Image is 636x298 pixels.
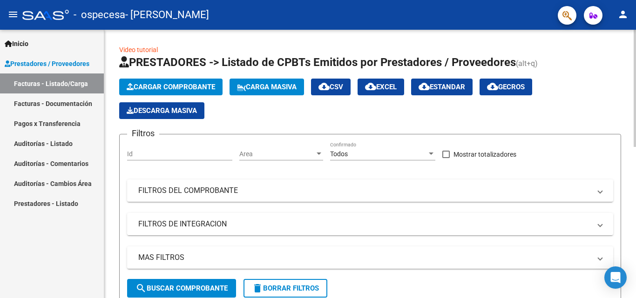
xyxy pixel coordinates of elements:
h3: Filtros [127,127,159,140]
mat-icon: delete [252,283,263,294]
span: - [PERSON_NAME] [125,5,209,25]
app-download-masive: Descarga masiva de comprobantes (adjuntos) [119,102,204,119]
button: Borrar Filtros [244,279,327,298]
mat-expansion-panel-header: FILTROS DEL COMPROBANTE [127,179,613,202]
span: (alt+q) [516,59,538,68]
span: Mostrar totalizadores [453,149,516,160]
span: CSV [318,83,343,91]
a: Video tutorial [119,46,158,53]
button: Carga Masiva [230,79,304,95]
mat-icon: cloud_download [365,81,376,92]
span: - ospecesa [74,5,125,25]
span: Prestadores / Proveedores [5,59,89,69]
button: Descarga Masiva [119,102,204,119]
span: EXCEL [365,83,397,91]
mat-icon: person [617,9,629,20]
span: PRESTADORES -> Listado de CPBTs Emitidos por Prestadores / Proveedores [119,56,516,69]
span: Inicio [5,39,28,49]
button: EXCEL [358,79,404,95]
button: Estandar [411,79,473,95]
button: Cargar Comprobante [119,79,223,95]
button: Gecros [480,79,532,95]
span: Buscar Comprobante [135,284,228,292]
div: Open Intercom Messenger [604,266,627,289]
mat-panel-title: MAS FILTROS [138,252,591,263]
span: Area [239,150,315,158]
mat-panel-title: FILTROS DEL COMPROBANTE [138,185,591,196]
mat-icon: cloud_download [318,81,330,92]
button: CSV [311,79,351,95]
mat-icon: cloud_download [487,81,498,92]
span: Descarga Masiva [127,106,197,115]
button: Buscar Comprobante [127,279,236,298]
mat-panel-title: FILTROS DE INTEGRACION [138,219,591,229]
span: Estandar [419,83,465,91]
mat-expansion-panel-header: FILTROS DE INTEGRACION [127,213,613,235]
mat-icon: cloud_download [419,81,430,92]
span: Borrar Filtros [252,284,319,292]
mat-expansion-panel-header: MAS FILTROS [127,246,613,269]
mat-icon: search [135,283,147,294]
span: Carga Masiva [237,83,297,91]
mat-icon: menu [7,9,19,20]
span: Cargar Comprobante [127,83,215,91]
span: Gecros [487,83,525,91]
span: Todos [330,150,348,158]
